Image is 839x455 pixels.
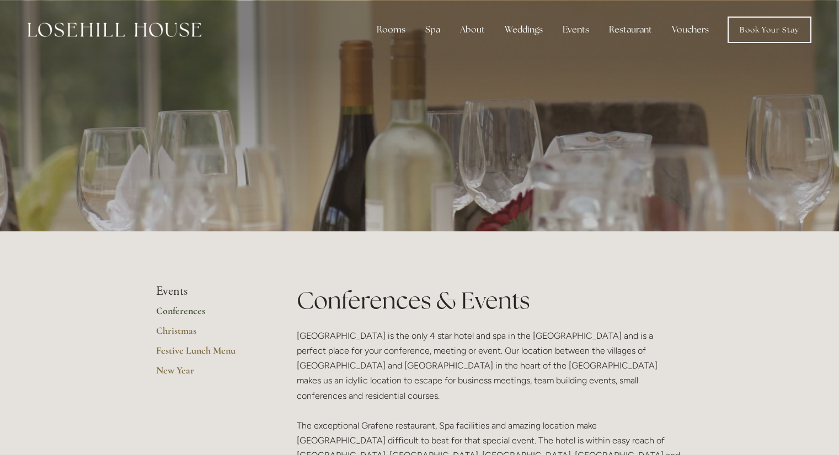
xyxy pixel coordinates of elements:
[554,19,598,41] div: Events
[496,19,552,41] div: Weddings
[297,284,683,317] h1: Conferences & Events
[728,17,811,43] a: Book Your Stay
[600,19,661,41] div: Restaurant
[451,19,494,41] div: About
[416,19,449,41] div: Spa
[156,284,261,299] li: Events
[28,23,201,37] img: Losehill House
[663,19,718,41] a: Vouchers
[368,19,414,41] div: Rooms
[156,305,261,324] a: Conferences
[156,344,261,364] a: Festive Lunch Menu
[156,364,261,384] a: New Year
[156,324,261,344] a: Christmas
